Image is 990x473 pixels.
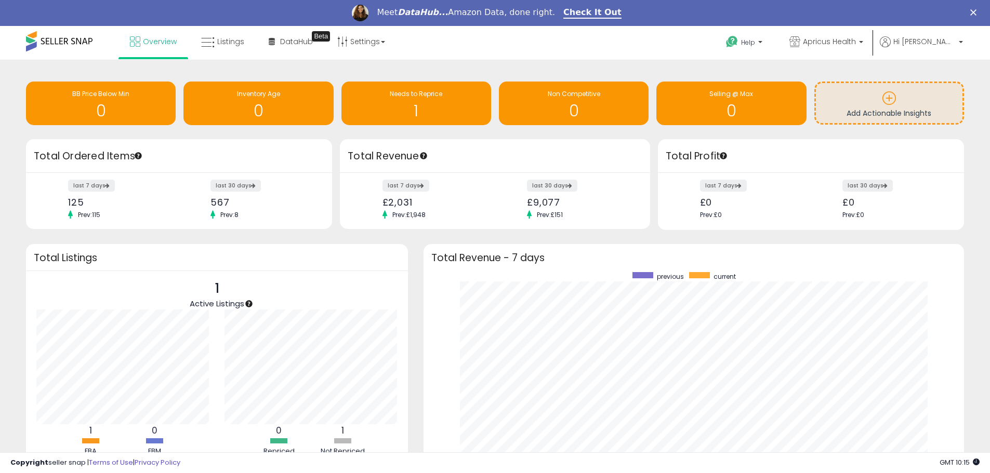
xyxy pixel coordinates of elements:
[419,151,428,160] div: Tooltip anchor
[34,149,324,164] h3: Total Ordered Items
[352,5,368,21] img: Profile image for Georgie
[532,210,568,219] span: Prev: £151
[657,272,684,281] span: previous
[548,89,600,98] span: Non Competitive
[816,83,962,123] a: Add Actionable Insights
[60,447,122,456] div: FBA
[152,424,157,437] b: 0
[709,89,753,98] span: Selling @ Max
[135,457,180,467] a: Privacy Policy
[382,180,429,192] label: last 7 days
[68,180,115,192] label: last 7 days
[842,210,864,219] span: Prev: £0
[662,102,801,119] h1: 0
[718,28,773,60] a: Help
[89,424,92,437] b: 1
[842,197,946,208] div: £0
[725,35,738,48] i: Get Help
[210,197,314,208] div: 567
[656,82,806,125] a: Selling @ Max 0
[193,26,252,57] a: Listings
[563,7,622,19] a: Check It Out
[189,102,328,119] h1: 0
[73,210,105,219] span: Prev: 115
[782,26,871,60] a: Apricus Health
[527,197,632,208] div: £9,077
[880,36,963,60] a: Hi [PERSON_NAME]
[72,89,129,98] span: BB Price Below Min
[217,36,244,47] span: Listings
[183,82,333,125] a: Inventory Age 0
[803,36,856,47] span: Apricus Health
[312,447,374,456] div: Not Repriced
[700,210,722,219] span: Prev: £0
[527,180,577,192] label: last 30 days
[244,299,254,308] div: Tooltip anchor
[26,82,176,125] a: BB Price Below Min 0
[215,210,244,219] span: Prev: 8
[261,26,321,57] a: DataHub
[124,447,186,456] div: FBM
[940,457,980,467] span: 2025-09-10 10:15 GMT
[190,298,244,309] span: Active Listings
[237,89,280,98] span: Inventory Age
[499,82,649,125] a: Non Competitive 0
[719,151,728,160] div: Tooltip anchor
[210,180,261,192] label: last 30 days
[390,89,442,98] span: Needs to Reprice
[347,102,486,119] h1: 1
[893,36,956,47] span: Hi [PERSON_NAME]
[329,26,393,57] a: Settings
[10,458,180,468] div: seller snap | |
[89,457,133,467] a: Terms of Use
[10,457,48,467] strong: Copyright
[842,180,893,192] label: last 30 days
[248,447,310,456] div: Repriced
[700,180,747,192] label: last 7 days
[666,149,956,164] h3: Total Profit
[377,7,555,18] div: Meet Amazon Data, done right.
[68,197,171,208] div: 125
[714,272,736,281] span: current
[134,151,143,160] div: Tooltip anchor
[970,9,981,16] div: Close
[31,102,170,119] h1: 0
[741,38,755,47] span: Help
[341,424,344,437] b: 1
[122,26,184,57] a: Overview
[312,31,330,42] div: Tooltip anchor
[431,254,956,262] h3: Total Revenue - 7 days
[34,254,400,262] h3: Total Listings
[382,197,487,208] div: £2,031
[143,36,177,47] span: Overview
[387,210,431,219] span: Prev: £1,948
[280,36,313,47] span: DataHub
[190,279,244,299] p: 1
[504,102,643,119] h1: 0
[276,424,282,437] b: 0
[700,197,803,208] div: £0
[398,7,448,17] i: DataHub...
[341,82,491,125] a: Needs to Reprice 1
[348,149,642,164] h3: Total Revenue
[847,108,931,118] span: Add Actionable Insights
